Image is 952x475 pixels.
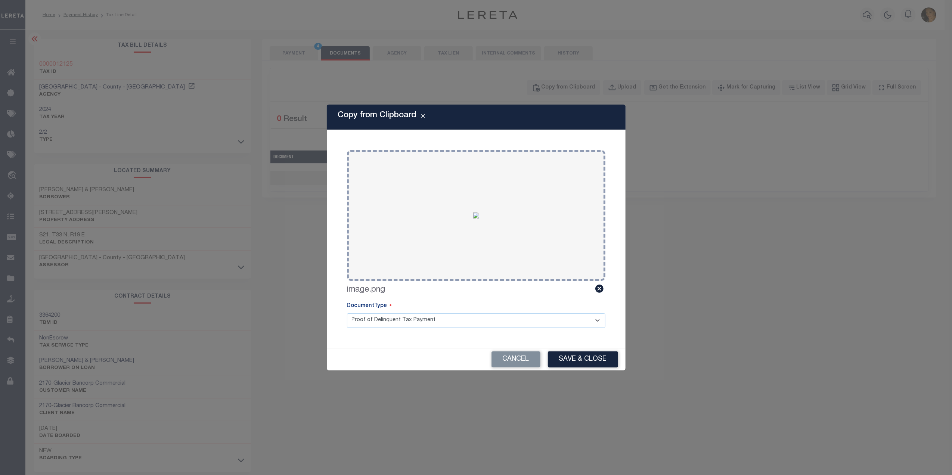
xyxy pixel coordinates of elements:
[347,302,392,310] label: DocumentType
[347,284,385,296] label: image.png
[473,212,479,218] img: 1f2a39a7-e282-49dd-b5ee-6a0e55423f71
[417,113,430,122] button: Close
[491,351,540,367] button: Cancel
[548,351,618,367] button: Save & Close
[338,111,417,120] h5: Copy from Clipboard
